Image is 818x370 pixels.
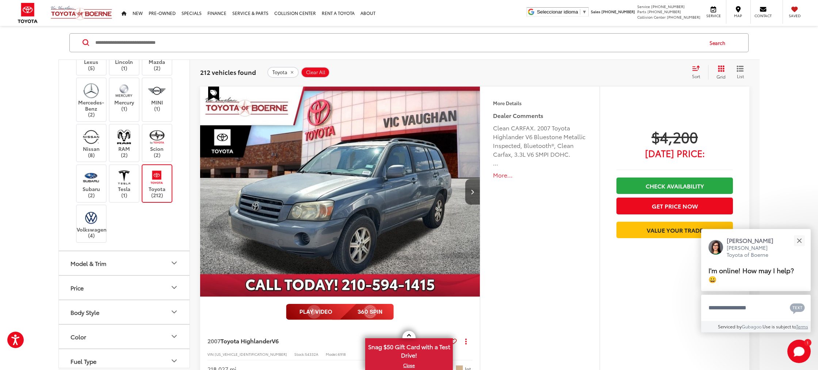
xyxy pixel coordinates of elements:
button: Actions [460,335,473,347]
label: Volkswagen (4) [77,209,106,239]
label: Mazda (2) [142,42,172,71]
span: Sort [692,73,700,79]
span: $4,200 [616,127,733,146]
span: ▼ [582,9,587,15]
p: [PERSON_NAME] Toyota of Boerne [727,244,781,259]
label: Lincoln (1) [110,42,139,71]
button: Clear All [301,67,330,78]
form: Search by Make, Model, or Keyword [95,34,703,52]
span: Toyota Highlander [221,336,272,345]
label: Toyota (212) [142,169,172,198]
a: 2007Toyota HighlanderV6 [207,337,447,345]
span: Service [705,13,722,18]
span: V6 [272,336,279,345]
img: Vic Vaughan Toyota of Boerne in Boerne, TX) [81,209,101,226]
div: Price [70,284,84,291]
img: Vic Vaughan Toyota of Boerne in Boerne, TX) [81,128,101,145]
a: Terms [796,323,808,329]
textarea: Type your message [701,295,811,321]
img: Vic Vaughan Toyota of Boerne in Boerne, TX) [147,128,167,145]
span: [PHONE_NUMBER] [667,14,700,20]
button: Toggle Chat Window [787,340,811,363]
span: Snag $50 Gift Card with a Test Drive! [366,339,452,361]
span: Collision Center [637,14,666,20]
button: Grid View [708,65,731,80]
div: Color [170,332,179,341]
div: Close[PERSON_NAME][PERSON_NAME] Toyota of BoerneI'm online! How may I help? 😀Type your messageCha... [701,229,811,332]
label: Scion (2) [142,128,172,158]
a: Seleccionar idioma​ [537,9,587,15]
span: Special [208,87,219,100]
span: Parts [637,9,646,14]
span: dropdown dots [465,338,467,344]
svg: Text [790,302,805,314]
button: remove Toyota [267,67,299,78]
a: Value Your Trade [616,222,733,238]
span: [US_VEHICLE_IDENTIFICATION_NUMBER] [215,351,287,357]
span: List [737,73,744,79]
button: Close [791,233,807,248]
span: Grid [716,73,726,80]
span: Stock: [294,351,305,357]
button: Search [703,34,736,52]
div: Model & Trim [70,260,106,267]
a: Gubagoo. [742,323,762,329]
label: Nissan (8) [77,128,106,158]
span: Seleccionar idioma [537,9,578,15]
button: Chat with SMS [788,300,807,316]
span: Toyota [272,69,287,75]
img: Vic Vaughan Toyota of Boerne in Boerne, TX) [114,169,134,186]
span: [PHONE_NUMBER] [601,9,635,14]
span: [PHONE_NUMBER] [647,9,681,14]
span: Map [730,13,746,18]
p: [PERSON_NAME] [727,236,781,244]
span: VIN: [207,351,215,357]
div: Color [70,333,86,340]
h5: Dealer Comments [493,111,587,120]
label: Lexus (5) [77,42,106,71]
img: Vic Vaughan Toyota of Boerne in Boerne, TX) [81,169,101,186]
button: Get Price Now [616,198,733,214]
span: 1 [807,341,809,344]
button: Select sort value [688,65,708,80]
button: List View [731,65,749,80]
span: Serviced by [718,323,742,329]
span: [PHONE_NUMBER] [651,4,685,9]
span: Sales [591,9,600,14]
img: Vic Vaughan Toyota of Boerne in Boerne, TX) [114,128,134,145]
span: Contact [754,13,772,18]
label: MINI (1) [142,82,172,111]
span: Saved [787,13,803,18]
svg: Start Chat [787,340,811,363]
button: More... [493,171,587,179]
a: Check Availability [616,178,733,194]
span: Service [637,4,650,9]
span: Model: [326,351,338,357]
button: ColorColor [59,325,190,348]
h4: More Details [493,100,587,106]
span: Clear All [306,69,325,75]
label: Mercedes-Benz (2) [77,82,106,118]
a: 2007 Toyota Highlander V62007 Toyota Highlander V62007 Toyota Highlander V62007 Toyota Highlander V6 [200,87,481,297]
img: Vic Vaughan Toyota of Boerne in Boerne, TX) [81,82,101,99]
img: Vic Vaughan Toyota of Boerne in Boerne, TX) [114,82,134,99]
span: Use is subject to [762,323,796,329]
button: Model & TrimModel & Trim [59,251,190,275]
div: Body Style [70,309,99,316]
div: Fuel Type [170,356,179,365]
button: PricePrice [59,276,190,300]
img: full motion video [286,304,394,320]
div: Clean CARFAX. 2007 Toyota Highlander V6 Bluestone Metallic Inspected, Bluetooth®, Clean Carfax, 3... [493,123,587,167]
div: 2007 Toyota Highlander V6 0 [200,87,481,297]
button: Body StyleBody Style [59,300,190,324]
label: Subaru (2) [77,169,106,198]
div: Model & Trim [170,259,179,267]
img: Vic Vaughan Toyota of Boerne [50,5,112,20]
img: Vic Vaughan Toyota of Boerne in Boerne, TX) [147,169,167,186]
span: [DATE] Price: [616,149,733,157]
label: RAM (2) [110,128,139,158]
div: Body Style [170,308,179,316]
button: Next image [465,179,480,205]
span: 6918 [338,351,346,357]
